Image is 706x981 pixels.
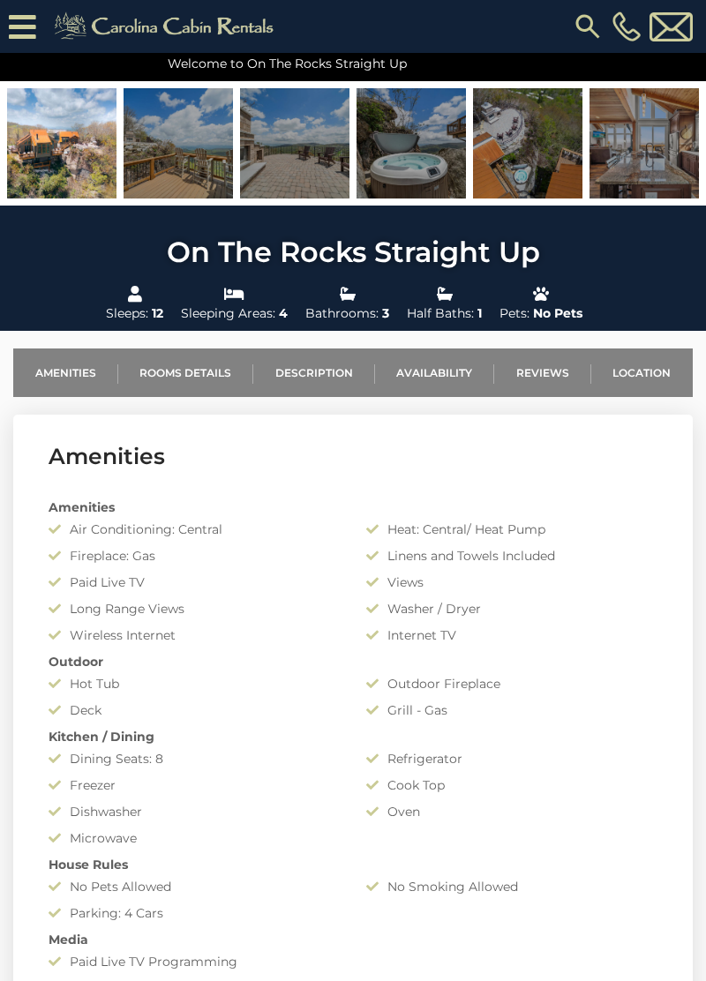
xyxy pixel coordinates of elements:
[253,348,375,397] a: Description
[35,701,353,719] div: Deck
[591,348,694,397] a: Location
[353,776,671,794] div: Cook Top
[353,600,671,618] div: Washer / Dryer
[118,348,254,397] a: Rooms Details
[35,547,353,565] div: Fireplace: Gas
[35,498,671,516] div: Amenities
[357,88,466,198] img: 168624546
[124,88,233,198] img: 168624538
[35,829,353,847] div: Microwave
[45,9,289,44] img: Khaki-logo.png
[35,573,353,591] div: Paid Live TV
[35,856,671,873] div: House Rules
[590,88,699,198] img: 167946766
[572,11,604,42] img: search-regular.svg
[608,11,645,41] a: [PHONE_NUMBER]
[353,573,671,591] div: Views
[353,878,671,895] div: No Smoking Allowed
[35,675,353,693] div: Hot Tub
[35,626,353,644] div: Wireless Internet
[35,750,353,768] div: Dining Seats: 8
[35,653,671,670] div: Outdoor
[353,547,671,565] div: Linens and Towels Included
[353,701,671,719] div: Grill - Gas
[35,803,353,820] div: Dishwasher
[353,626,671,644] div: Internet TV
[35,878,353,895] div: No Pets Allowed
[35,728,671,745] div: Kitchen / Dining
[49,441,657,472] h3: Amenities
[35,953,353,970] div: Paid Live TV Programming
[35,600,353,618] div: Long Range Views
[494,348,591,397] a: Reviews
[240,88,349,198] img: 168624550
[353,520,671,538] div: Heat: Central/ Heat Pump
[353,675,671,693] div: Outdoor Fireplace
[473,88,582,198] img: 168624534
[35,520,353,538] div: Air Conditioning: Central
[13,348,118,397] a: Amenities
[159,46,547,81] div: Welcome to On The Rocks Straight Up
[353,750,671,768] div: Refrigerator
[35,904,353,922] div: Parking: 4 Cars
[7,88,116,198] img: 168624533
[35,931,671,948] div: Media
[375,348,495,397] a: Availability
[35,776,353,794] div: Freezer
[353,803,671,820] div: Oven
